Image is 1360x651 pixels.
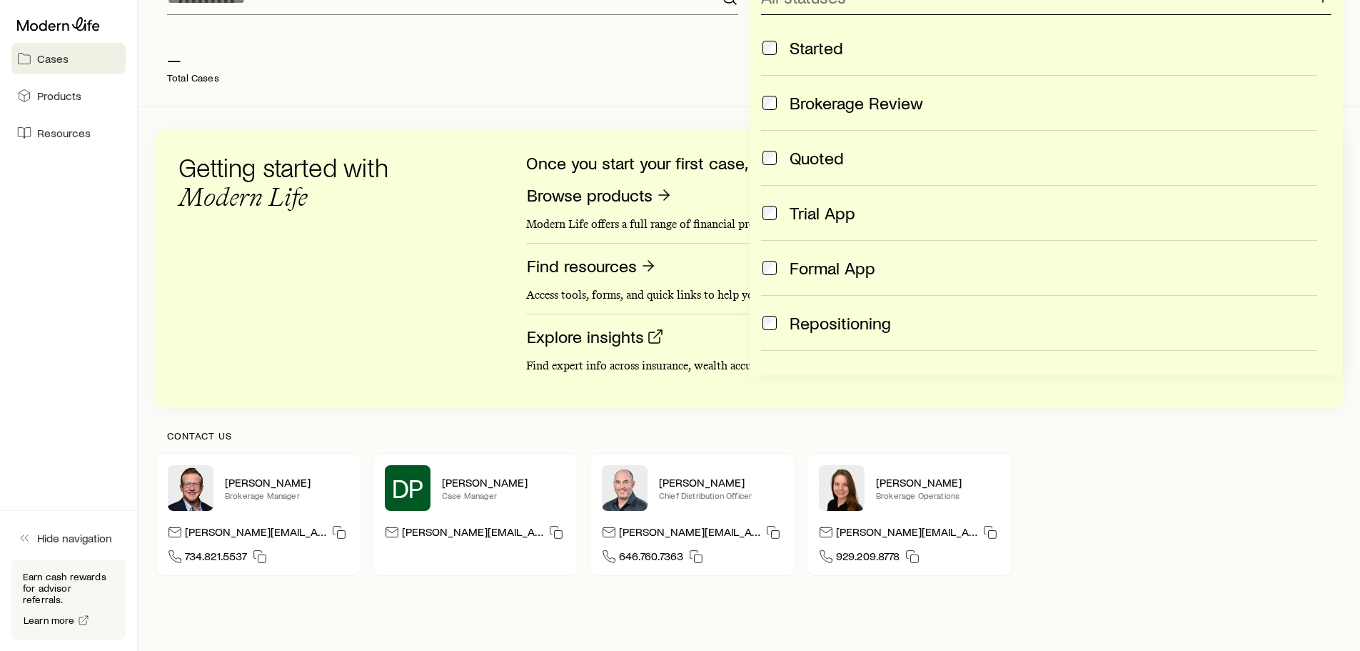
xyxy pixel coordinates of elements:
p: Chief Distribution Officer [659,490,783,501]
div: Earn cash rewards for advisor referrals.Learn more [11,560,126,640]
input: Trial App [762,206,777,220]
input: Quoted [762,151,777,165]
a: Cases [11,43,126,74]
span: 646.760.7363 [619,549,683,568]
span: DP [392,474,424,502]
p: [PERSON_NAME][EMAIL_ADDRESS][DOMAIN_NAME] [619,525,760,544]
span: Products [37,89,81,103]
a: Find resources [526,255,658,277]
span: Cases [37,51,69,66]
span: 929.209.8778 [836,549,900,568]
p: Case Manager [442,490,566,501]
p: [PERSON_NAME][EMAIL_ADDRESS][DOMAIN_NAME] [836,525,977,544]
a: Products [11,80,126,111]
button: Hide navigation [11,522,126,554]
p: Modern Life offers a full range of financial protection products from leading carriers. [526,217,1320,232]
span: Modern Life [178,182,308,212]
input: Started [762,41,777,55]
span: Learn more [24,615,75,625]
span: Started [790,38,843,58]
img: Ellen Wall [819,465,865,511]
span: Hide navigation [37,531,112,545]
p: [PERSON_NAME][EMAIL_ADDRESS][PERSON_NAME][DOMAIN_NAME] [185,525,326,544]
img: Dan Pierson [602,465,648,511]
p: Total Cases [167,72,219,84]
input: Repositioning [762,316,777,330]
p: [PERSON_NAME] [659,475,783,490]
p: [PERSON_NAME] [442,475,566,490]
p: Earn cash rewards for advisor referrals. [23,571,114,605]
input: Brokerage Review [762,96,777,110]
span: Brokerage Review [790,93,923,113]
p: Access tools, forms, and quick links to help you manage your business. [526,288,1320,302]
p: Contact us [167,430,1331,442]
input: Formal App [762,261,777,275]
p: — [167,49,219,69]
p: Brokerage Manager [225,490,349,501]
a: Explore insights [526,326,665,348]
span: Resources [37,126,91,140]
span: 734.821.5537 [185,549,247,568]
img: Matt Kaas [168,465,213,511]
p: [PERSON_NAME] [225,475,349,490]
p: [PERSON_NAME] [876,475,1000,490]
span: Trial App [790,203,855,223]
p: [PERSON_NAME][EMAIL_ADDRESS][DOMAIN_NAME] [402,525,543,544]
span: Repositioning [790,313,891,333]
p: Brokerage Operations [876,490,1000,501]
p: Find expert info across insurance, wealth accumulation, charitable giving and more. [526,359,1320,373]
a: Resources [11,117,126,149]
a: Browse products [526,184,673,207]
span: Quoted [790,148,844,168]
h3: Getting started with [178,153,407,212]
span: Formal App [790,258,875,278]
p: Once you start your first case, you will be able to track the status and collaborate with your te... [526,153,1320,173]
